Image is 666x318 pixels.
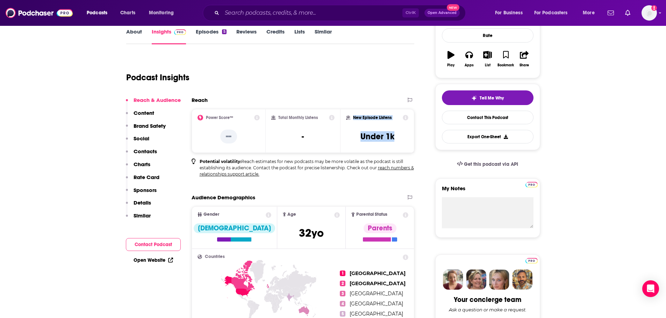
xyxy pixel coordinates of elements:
[126,72,189,83] h1: Podcast Insights
[447,4,459,11] span: New
[134,187,157,193] p: Sponsors
[302,131,304,142] h3: -
[642,280,659,297] div: Open Intercom Messenger
[642,5,657,21] span: Logged in as gracewagner
[126,199,151,212] button: Details
[622,7,633,19] a: Show notifications dropdown
[299,226,324,240] span: 32 yo
[126,148,157,161] button: Contacts
[340,301,345,306] span: 4
[126,187,157,200] button: Sponsors
[134,161,150,168] p: Charts
[350,301,403,307] span: [GEOGRAPHIC_DATA]
[206,115,233,120] h2: Power Score™
[266,28,285,44] a: Credits
[134,174,159,180] p: Rate Card
[402,8,419,17] span: Ctrl K
[209,5,472,21] div: Search podcasts, credits, & more...
[350,311,403,317] span: [GEOGRAPHIC_DATA]
[134,123,166,129] p: Brand Safety
[340,311,345,317] span: 5
[192,194,255,201] h2: Audience Demographics
[451,156,524,173] a: Get this podcast via API
[515,46,533,72] button: Share
[126,123,166,135] button: Brand Safety
[134,148,157,155] p: Contacts
[525,257,538,264] a: Pro website
[294,28,305,44] a: Lists
[447,63,454,67] div: Play
[480,95,504,101] span: Tell Me Why
[442,90,533,105] button: tell me why sparkleTell Me Why
[465,63,474,67] div: Apps
[350,270,406,276] span: [GEOGRAPHIC_DATA]
[194,223,275,233] div: [DEMOGRAPHIC_DATA]
[605,7,617,19] a: Show notifications dropdown
[497,63,514,67] div: Bookmark
[134,257,173,263] a: Open Website
[642,5,657,21] img: User Profile
[126,28,142,44] a: About
[200,159,241,164] b: Potential volatility:
[126,161,150,174] button: Charts
[134,135,149,142] p: Social
[287,212,296,217] span: Age
[144,7,183,19] button: open menu
[126,212,151,225] button: Similar
[525,258,538,264] img: Podchaser Pro
[116,7,139,19] a: Charts
[222,29,226,34] div: 5
[350,280,406,287] span: [GEOGRAPHIC_DATA]
[205,254,225,259] span: Countries
[174,29,186,35] img: Podchaser Pro
[454,295,521,304] div: Your concierge team
[534,8,568,18] span: For Podcasters
[466,269,486,290] img: Barbara Profile
[471,95,477,101] img: tell me why sparkle
[87,8,107,18] span: Podcasts
[152,28,186,44] a: InsightsPodchaser Pro
[424,9,460,17] button: Open AdvancedNew
[583,8,595,18] span: More
[360,131,394,142] h3: Under 1k
[642,5,657,21] button: Show profile menu
[525,182,538,187] img: Podchaser Pro
[192,97,208,103] h2: Reach
[340,271,345,276] span: 1
[512,269,532,290] img: Jon Profile
[200,158,415,177] p: Reach estimates for new podcasts may be more volatile as the podcast is still establishing its au...
[126,135,149,148] button: Social
[6,6,73,20] img: Podchaser - Follow, Share and Rate Podcasts
[134,97,181,103] p: Reach & Audience
[525,181,538,187] a: Pro website
[340,281,345,286] span: 2
[464,161,518,167] span: Get this podcast via API
[530,7,578,19] button: open menu
[315,28,332,44] a: Similar
[134,110,154,116] p: Content
[340,291,345,296] span: 3
[126,97,181,110] button: Reach & Audience
[490,7,531,19] button: open menu
[126,110,154,123] button: Content
[485,63,490,67] div: List
[495,8,523,18] span: For Business
[497,46,515,72] button: Bookmark
[442,46,460,72] button: Play
[428,11,457,15] span: Open Advanced
[126,238,181,251] button: Contact Podcast
[134,199,151,206] p: Details
[120,8,135,18] span: Charts
[203,212,219,217] span: Gender
[149,8,174,18] span: Monitoring
[220,130,237,143] p: --
[364,223,396,233] div: Parents
[520,63,529,67] div: Share
[578,7,603,19] button: open menu
[350,290,403,297] span: [GEOGRAPHIC_DATA]
[442,130,533,143] button: Export One-Sheet
[442,111,533,124] a: Contact This Podcast
[126,174,159,187] button: Rate Card
[196,28,226,44] a: Episodes5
